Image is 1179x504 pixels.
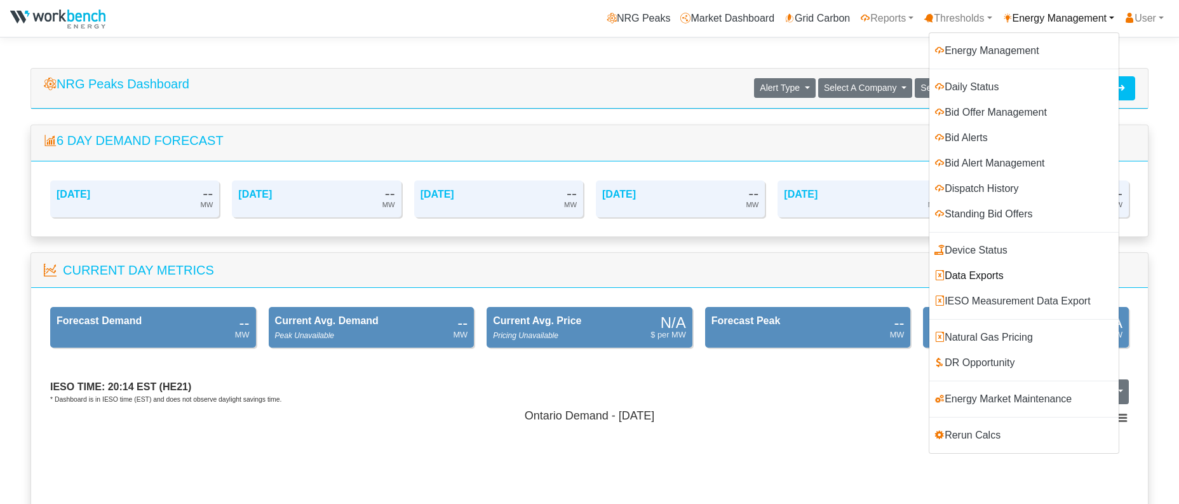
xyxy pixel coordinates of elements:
a: Data Exports [929,263,1119,289]
a: Bid Alert Management [929,151,1119,176]
img: NRGPeaks.png [10,10,105,29]
a: Daily Status [929,74,1119,100]
div: MW [382,199,395,211]
div: MW [746,199,758,211]
a: Market Dashboard [675,6,779,31]
h5: 6 Day Demand Forecast [44,133,1135,148]
div: Pricing Unavailable [493,330,558,341]
a: Thresholds [919,6,997,31]
div: MW [928,199,941,211]
div: Current Avg. Demand [275,313,379,329]
div: -- [203,187,213,199]
a: Rerun Calcs [929,423,1119,448]
a: Standing Bid Offers [929,201,1119,227]
a: Reports [855,6,919,31]
span: 20:14 EST (HE21) [108,381,192,392]
div: Forecast Peak [711,313,781,329]
a: Bid Alerts [929,125,1119,151]
div: MW [1110,199,1122,211]
div: MW [1108,329,1122,341]
a: DR Opportunity [929,350,1119,376]
tspan: Ontario Demand - [DATE] [525,409,655,422]
a: Energy Management [929,38,1119,64]
a: Energy Management [997,6,1120,31]
a: Bid Offer Management [929,100,1119,125]
a: NRG Peaks [602,6,675,31]
div: MW [235,329,250,341]
div: -- [239,317,250,329]
span: IESO time: [50,381,105,392]
div: -- [894,317,904,329]
a: [DATE] [238,189,272,200]
button: Selected Device: [915,78,1003,98]
span: Alert Type [760,83,800,93]
div: -- [385,187,395,199]
a: Energy Market Maintenance [929,386,1119,412]
span: Selected Device: [920,83,987,93]
a: [DATE] [57,189,90,200]
div: Current Day Metrics [63,261,214,280]
div: -- [567,187,577,199]
button: Select A Company [818,78,912,98]
div: MW [453,329,468,341]
a: Grid Carbon [779,6,855,31]
div: -- [748,187,758,199]
a: Natural Gas Pricing [929,325,1119,350]
a: Device Status [929,238,1119,263]
div: Peak Unavailable [275,330,334,341]
a: [DATE] [784,189,818,200]
a: [DATE] [602,189,636,200]
button: Alert Type [754,78,815,98]
span: Select A Company [824,83,896,93]
div: $ per MW [650,329,685,341]
div: MW [890,329,905,341]
a: User [1119,6,1169,31]
h5: NRG Peaks Dashboard [44,76,189,92]
a: IESO Measurement Data Export [929,289,1119,314]
div: -- [457,317,468,329]
div: * Dashboard is in IESO time (EST) and does not observe daylight savings time. [50,395,281,405]
a: [DATE] [421,189,454,200]
div: Forecast Demand [57,313,142,329]
div: N/A [661,317,686,329]
div: Current Avg. Price [493,313,581,329]
div: MW [200,199,213,211]
a: Dispatch History [929,176,1119,201]
div: MW [564,199,577,211]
